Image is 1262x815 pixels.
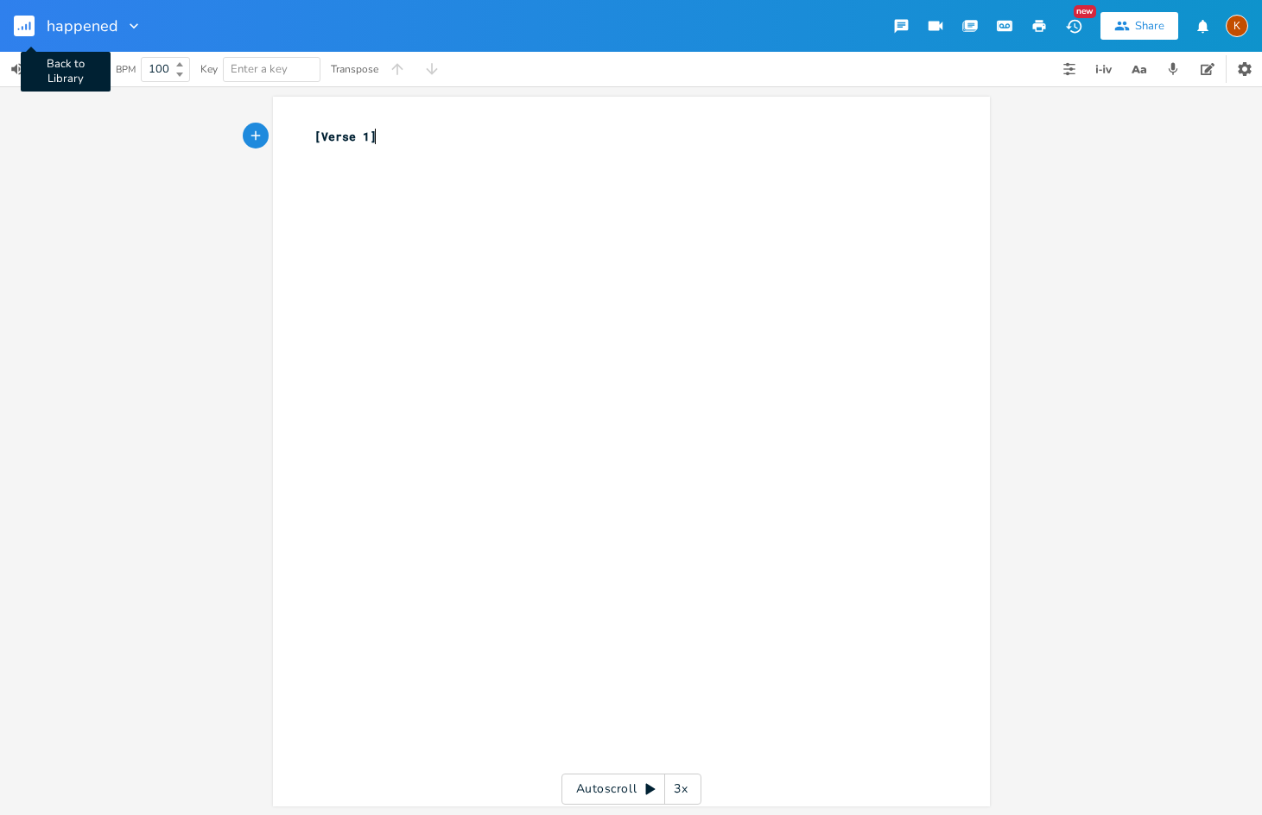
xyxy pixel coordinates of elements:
[47,18,118,34] span: happened
[231,61,288,77] span: Enter a key
[331,64,378,74] div: Transpose
[665,774,696,805] div: 3x
[314,129,377,144] span: [Verse 1]
[1226,6,1248,46] button: K
[116,65,136,74] div: BPM
[561,774,701,805] div: Autoscroll
[1135,18,1164,34] div: Share
[200,64,218,74] div: Key
[1100,12,1178,40] button: Share
[1074,5,1096,18] div: New
[1226,15,1248,37] div: Kat
[14,5,48,47] button: Back to Library
[1056,10,1091,41] button: New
